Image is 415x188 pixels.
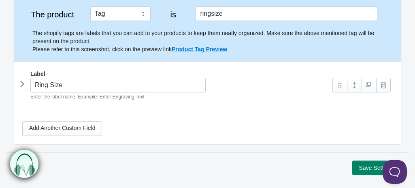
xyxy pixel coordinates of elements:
button: Save Settings [352,161,401,175]
a: Add Another Custom Field [22,121,102,136]
img: bxm.png [9,150,38,178]
label: is [158,10,188,19]
label: The product [22,10,83,19]
label: Label [30,70,45,78]
p: The shopify tags are labels that you can add to your products to keep them neatly organized. Make... [32,29,393,53]
em: Enter the label name. Example: Enter Engraving Text [30,94,145,100]
iframe: Toggle Customer Support [383,160,407,184]
a: Product Tag Preview [172,46,227,52]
